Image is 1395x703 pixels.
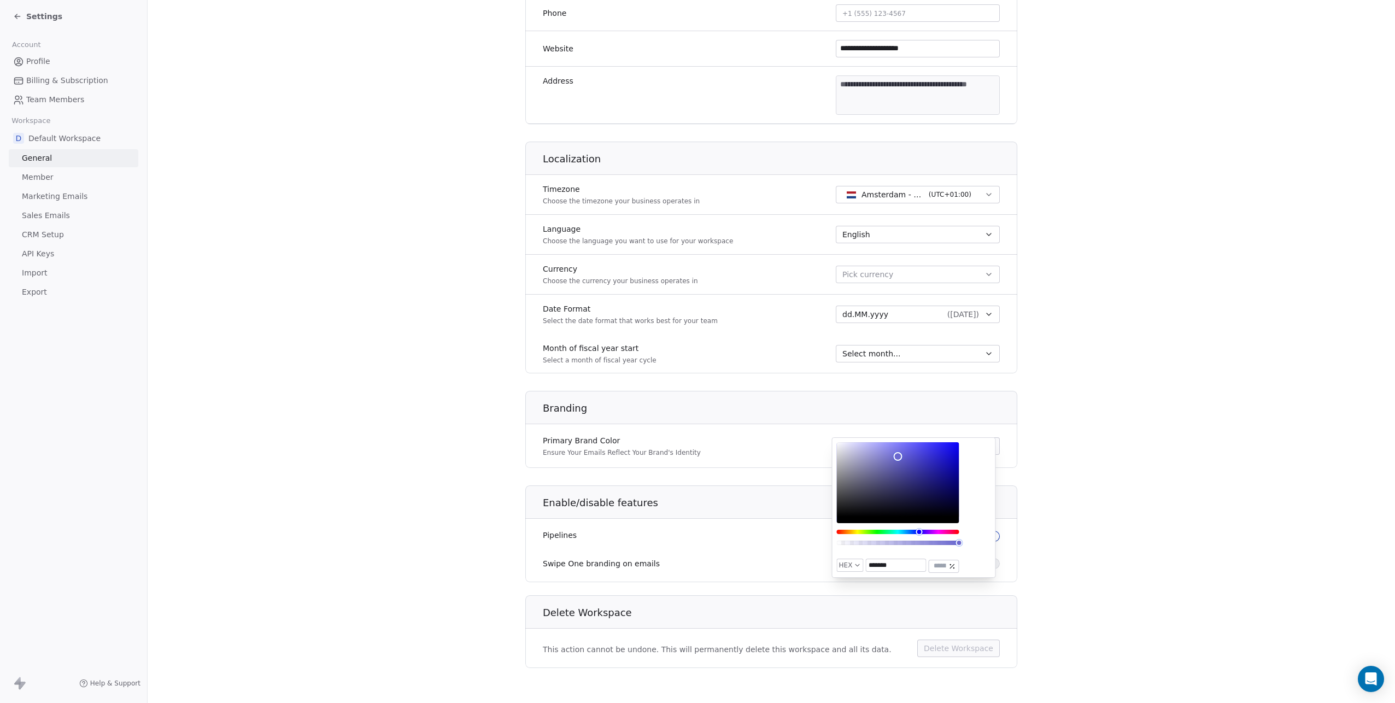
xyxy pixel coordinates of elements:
h1: Enable/disable features [543,496,1018,509]
div: Alpha [837,541,959,545]
a: Profile [9,52,138,71]
button: Delete Workspace [917,640,1000,657]
span: Sales Emails [22,210,70,221]
a: Settings [13,11,62,22]
button: Amsterdam - CET(UTC+01:00) [836,186,1000,203]
div: Open Intercom Messenger [1358,666,1384,692]
span: +1 (555) 123-4567 [842,10,906,17]
p: Choose the timezone your business operates in [543,197,700,206]
span: Default Workspace [28,133,101,144]
a: Import [9,264,138,282]
div: Color [837,442,959,517]
label: Timezone [543,184,700,195]
button: +1 (555) 123-4567 [836,4,1000,22]
span: Pick currency [842,269,893,280]
span: CRM Setup [22,229,64,241]
p: Choose the language you want to use for your workspace [543,237,733,245]
label: Swipe One branding on emails [543,558,660,569]
a: Help & Support [79,679,140,688]
span: Marketing Emails [22,191,87,202]
label: Website [543,43,573,54]
a: General [9,149,138,167]
span: Workspace [7,113,55,129]
span: General [22,153,52,164]
span: Profile [26,56,50,67]
h1: Delete Workspace [543,606,1018,619]
h1: Branding [543,402,1018,415]
a: Member [9,168,138,186]
p: Select the date format that works best for your team [543,317,718,325]
p: Ensure Your Emails Reflect Your Brand's Identity [543,448,701,457]
button: HEX [837,559,864,572]
span: Amsterdam - CET [861,189,924,200]
span: Settings [26,11,62,22]
span: Import [22,267,47,279]
span: ( UTC+01:00 ) [929,190,971,200]
a: Sales Emails [9,207,138,225]
p: Select a month of fiscal year cycle [543,356,657,365]
span: Account [7,37,45,53]
label: Primary Brand Color [543,435,701,446]
label: Date Format [543,303,718,314]
span: Export [22,286,47,298]
span: API Keys [22,248,54,260]
span: Billing & Subscription [26,75,108,86]
div: Hue [837,530,959,534]
label: Phone [543,8,566,19]
label: Month of fiscal year start [543,343,657,354]
a: Billing & Subscription [9,72,138,90]
label: Currency [543,263,698,274]
a: CRM Setup [9,226,138,244]
a: API Keys [9,245,138,263]
h1: Localization [543,153,1018,166]
a: Export [9,283,138,301]
label: Address [543,75,573,86]
button: Pick currency [836,266,1000,283]
label: Pipelines [543,530,577,541]
a: Team Members [9,91,138,109]
span: Team Members [26,94,84,106]
span: Select month... [842,348,900,359]
span: Member [22,172,54,183]
span: This action cannot be undone. This will permanently delete this workspace and all its data. [543,644,892,655]
a: Marketing Emails [9,188,138,206]
p: Choose the currency your business operates in [543,277,698,285]
span: English [842,229,870,240]
span: dd.MM.yyyy [842,309,888,320]
span: Help & Support [90,679,140,688]
span: D [13,133,24,144]
label: Language [543,224,733,235]
span: ( [DATE] ) [947,309,979,320]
